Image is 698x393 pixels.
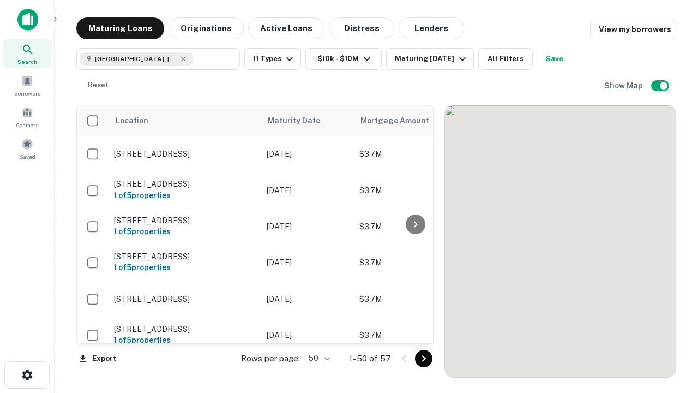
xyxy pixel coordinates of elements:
a: Saved [3,134,51,163]
span: Maturity Date [268,114,334,127]
p: $3.7M [359,257,468,269]
p: $3.7M [359,148,468,160]
a: Search [3,39,51,68]
p: [STREET_ADDRESS] [114,149,256,159]
p: $3.7M [359,184,468,196]
a: Contacts [3,102,51,132]
th: Maturity Date [261,105,354,136]
button: $10k - $10M [305,48,382,70]
p: 1–50 of 57 [349,352,391,365]
button: Go to next page [415,350,432,367]
div: 50 [304,350,332,366]
span: Contacts [16,121,38,129]
button: Reset [81,74,116,96]
button: Maturing [DATE] [386,48,474,70]
th: Location [109,105,261,136]
button: Originations [169,17,244,39]
th: Mortgage Amount [354,105,474,136]
span: Search [17,57,37,66]
h6: 1 of 5 properties [114,189,256,201]
p: [DATE] [267,184,348,196]
span: Location [115,114,148,127]
button: Maturing Loans [76,17,164,39]
p: [DATE] [267,148,348,160]
p: [DATE] [267,329,348,341]
button: Export [76,350,119,367]
span: Mortgage Amount [360,114,443,127]
button: 11 Types [244,48,301,70]
p: [DATE] [267,221,348,233]
button: Distress [329,17,394,39]
a: Borrowers [3,70,51,100]
h6: 1 of 5 properties [114,261,256,273]
span: [GEOGRAPHIC_DATA], [GEOGRAPHIC_DATA] [95,54,177,64]
span: Saved [20,152,35,161]
h6: Show Map [604,80,645,92]
div: Maturing [DATE] [395,52,469,65]
p: Rows per page: [241,352,300,365]
span: Borrowers [14,89,40,98]
p: $3.7M [359,329,468,341]
img: capitalize-icon.png [17,9,38,31]
button: All Filters [478,48,533,70]
div: 0 0 [445,105,676,377]
p: $3.7M [359,293,468,305]
button: Active Loans [248,17,324,39]
p: [DATE] [267,257,348,269]
h6: 1 of 5 properties [114,225,256,237]
p: [STREET_ADDRESS] [114,324,256,334]
iframe: Chat Widget [643,271,698,323]
h6: 1 of 5 properties [114,334,256,346]
p: [DATE] [267,293,348,305]
button: Lenders [399,17,464,39]
a: View my borrowers [590,20,676,39]
button: Save your search to get updates of matches that match your search criteria. [537,48,572,70]
p: [STREET_ADDRESS] [114,216,256,225]
p: [STREET_ADDRESS] [114,294,256,304]
p: [STREET_ADDRESS] [114,179,256,189]
p: $3.7M [359,221,468,233]
p: [STREET_ADDRESS] [114,252,256,261]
